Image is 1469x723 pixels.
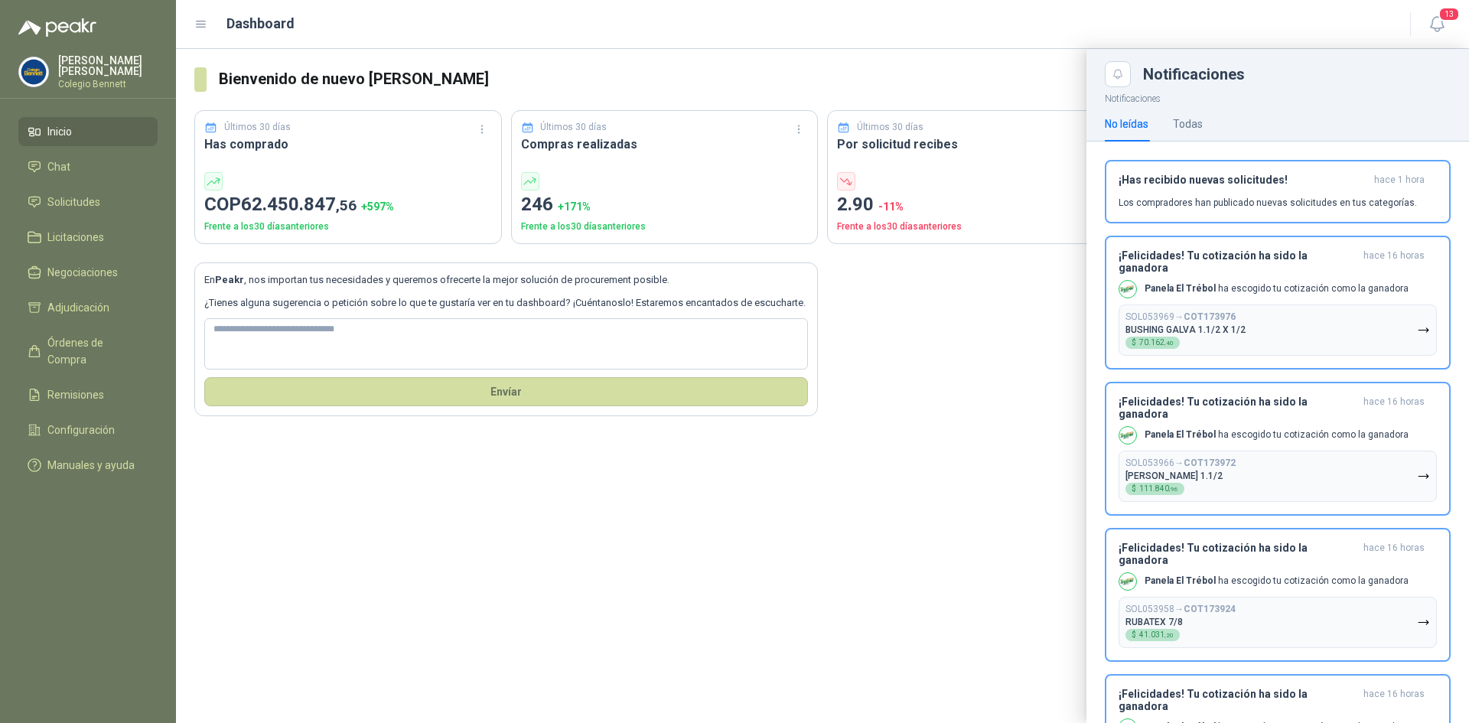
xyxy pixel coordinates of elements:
p: ha escogido tu cotización como la ganadora [1145,282,1409,295]
button: ¡Felicidades! Tu cotización ha sido la ganadorahace 16 horas Company LogoPanela El Trébol ha esco... [1105,236,1451,370]
button: ¡Has recibido nuevas solicitudes!hace 1 hora Los compradores han publicado nuevas solicitudes en ... [1105,160,1451,223]
p: RUBATEX 7/8 [1125,617,1183,627]
a: Manuales y ayuda [18,451,158,480]
span: hace 16 horas [1363,249,1425,274]
span: Chat [47,158,70,175]
img: Company Logo [1119,573,1136,590]
button: ¡Felicidades! Tu cotización ha sido la ganadorahace 16 horas Company LogoPanela El Trébol ha esco... [1105,528,1451,662]
span: Configuración [47,422,115,438]
button: 13 [1423,11,1451,38]
a: Negociaciones [18,258,158,287]
p: ha escogido tu cotización como la ganadora [1145,428,1409,441]
div: Notificaciones [1143,67,1451,82]
span: Solicitudes [47,194,100,210]
span: Remisiones [47,386,104,403]
a: Solicitudes [18,187,158,217]
span: hace 16 horas [1363,688,1425,712]
button: SOL053966→COT173972[PERSON_NAME] 1.1/2$111.840,96 [1119,451,1437,502]
div: $ [1125,337,1180,349]
p: SOL053969 → [1125,311,1236,323]
p: [PERSON_NAME] [PERSON_NAME] [58,55,158,77]
span: ,40 [1164,340,1174,347]
span: 70.162 [1139,339,1174,347]
a: Órdenes de Compra [18,328,158,374]
img: Logo peakr [18,18,96,37]
a: Chat [18,152,158,181]
p: Los compradores han publicado nuevas solicitudes en tus categorías. [1119,196,1417,210]
span: ,20 [1164,632,1174,639]
p: BUSHING GALVA 1.1/2 X 1/2 [1125,324,1246,335]
div: No leídas [1105,116,1148,132]
span: hace 16 horas [1363,396,1425,420]
span: 13 [1438,7,1460,21]
img: Company Logo [19,57,48,86]
b: COT173976 [1184,311,1236,322]
h3: ¡Felicidades! Tu cotización ha sido la ganadora [1119,688,1357,712]
button: SOL053958→COT173924RUBATEX 7/8$41.031,20 [1119,597,1437,648]
a: Inicio [18,117,158,146]
a: Adjudicación [18,293,158,322]
b: Panela El Trébol [1145,429,1216,440]
a: Configuración [18,415,158,445]
p: Colegio Bennett [58,80,158,89]
span: 111.840 [1139,485,1178,493]
button: Close [1105,61,1131,87]
a: Licitaciones [18,223,158,252]
span: Licitaciones [47,229,104,246]
div: $ [1125,483,1184,495]
div: $ [1125,629,1180,641]
h1: Dashboard [226,13,295,34]
b: COT173972 [1184,458,1236,468]
span: ,96 [1169,486,1178,493]
p: SOL053966 → [1125,458,1236,469]
p: [PERSON_NAME] 1.1/2 [1125,471,1223,481]
img: Company Logo [1119,427,1136,444]
span: 41.031 [1139,631,1174,639]
button: ¡Felicidades! Tu cotización ha sido la ganadorahace 16 horas Company LogoPanela El Trébol ha esco... [1105,382,1451,516]
span: Manuales y ayuda [47,457,135,474]
img: Company Logo [1119,281,1136,298]
a: Remisiones [18,380,158,409]
b: Panela El Trébol [1145,283,1216,294]
p: SOL053958 → [1125,604,1236,615]
h3: ¡Felicidades! Tu cotización ha sido la ganadora [1119,542,1357,566]
b: Panela El Trébol [1145,575,1216,586]
div: Todas [1173,116,1203,132]
p: Notificaciones [1086,87,1469,106]
h3: ¡Has recibido nuevas solicitudes! [1119,174,1368,187]
button: SOL053969→COT173976BUSHING GALVA 1.1/2 X 1/2$70.162,40 [1119,305,1437,356]
span: Órdenes de Compra [47,334,143,368]
h3: ¡Felicidades! Tu cotización ha sido la ganadora [1119,396,1357,420]
span: Inicio [47,123,72,140]
b: COT173924 [1184,604,1236,614]
span: Adjudicación [47,299,109,316]
span: hace 1 hora [1374,174,1425,187]
span: hace 16 horas [1363,542,1425,566]
h3: ¡Felicidades! Tu cotización ha sido la ganadora [1119,249,1357,274]
span: Negociaciones [47,264,118,281]
p: ha escogido tu cotización como la ganadora [1145,575,1409,588]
